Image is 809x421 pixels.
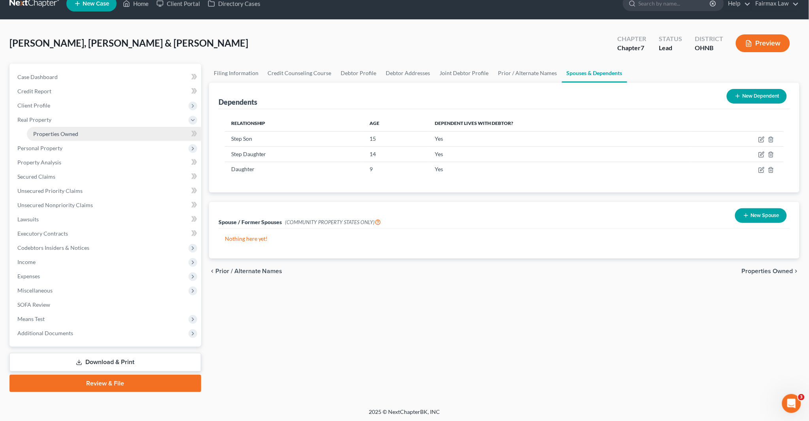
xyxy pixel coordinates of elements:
[11,198,201,212] a: Unsecured Nonpriority Claims
[209,64,263,83] a: Filing Information
[225,131,364,146] td: Step Son
[225,162,364,177] td: Daughter
[363,162,428,177] td: 9
[219,219,282,225] span: Spouse / Former Spouses
[11,70,201,84] a: Case Dashboard
[225,235,784,243] p: Nothing here yet!
[33,130,78,137] span: Properties Owned
[429,131,692,146] td: Yes
[11,170,201,184] a: Secured Claims
[363,147,428,162] td: 14
[209,268,215,274] i: chevron_left
[11,212,201,227] a: Lawsuits
[17,74,58,80] span: Case Dashboard
[429,162,692,177] td: Yes
[363,131,428,146] td: 15
[736,34,790,52] button: Preview
[336,64,381,83] a: Debtor Profile
[17,244,89,251] span: Codebtors Insiders & Notices
[429,115,692,131] th: Dependent lives with debtor?
[798,394,805,400] span: 3
[793,268,800,274] i: chevron_right
[17,116,51,123] span: Real Property
[641,44,644,51] span: 7
[494,64,562,83] a: Prior / Alternate Names
[782,394,801,413] iframe: Intercom live chat
[17,273,40,279] span: Expenses
[17,159,61,166] span: Property Analysis
[17,173,55,180] span: Secured Claims
[11,84,201,98] a: Credit Report
[617,43,646,53] div: Chapter
[9,375,201,392] a: Review & File
[742,268,800,274] button: Properties Owned chevron_right
[225,147,364,162] td: Step Daughter
[209,268,283,274] button: chevron_left Prior / Alternate Names
[17,145,62,151] span: Personal Property
[17,315,45,322] span: Means Test
[9,353,201,372] a: Download & Print
[17,330,73,336] span: Additional Documents
[263,64,336,83] a: Credit Counseling Course
[219,97,257,107] div: Dependents
[9,37,248,49] span: [PERSON_NAME], [PERSON_NAME] & [PERSON_NAME]
[17,102,50,109] span: Client Profile
[17,287,53,294] span: Miscellaneous
[381,64,435,83] a: Debtor Addresses
[225,115,364,131] th: Relationship
[435,64,494,83] a: Joint Debtor Profile
[659,34,682,43] div: Status
[429,147,692,162] td: Yes
[17,88,51,94] span: Credit Report
[17,259,36,265] span: Income
[742,268,793,274] span: Properties Owned
[735,208,787,223] button: New Spouse
[11,298,201,312] a: SOFA Review
[562,64,627,83] a: Spouses & Dependents
[27,127,201,141] a: Properties Owned
[11,227,201,241] a: Executory Contracts
[727,89,787,104] button: New Dependent
[659,43,682,53] div: Lead
[17,301,50,308] span: SOFA Review
[17,216,39,223] span: Lawsuits
[285,219,381,225] span: (COMMUNITY PROPERTY STATES ONLY)
[695,43,723,53] div: OHNB
[11,184,201,198] a: Unsecured Priority Claims
[215,268,283,274] span: Prior / Alternate Names
[83,1,109,7] span: New Case
[11,155,201,170] a: Property Analysis
[17,187,83,194] span: Unsecured Priority Claims
[17,202,93,208] span: Unsecured Nonpriority Claims
[363,115,428,131] th: Age
[695,34,723,43] div: District
[17,230,68,237] span: Executory Contracts
[617,34,646,43] div: Chapter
